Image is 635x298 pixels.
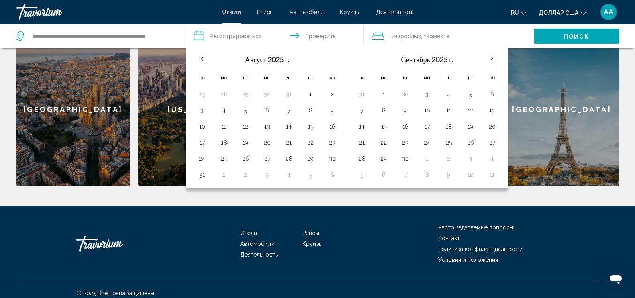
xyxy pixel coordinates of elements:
button: Day 3 [421,89,433,100]
a: [GEOGRAPHIC_DATA] [16,33,130,186]
button: Day 29 [261,89,274,100]
button: Day 21 [355,137,368,148]
font: Сентябрь 2025 г. [401,55,453,64]
button: Day 15 [304,121,317,132]
button: Day 7 [282,105,295,116]
button: В следующем месяце [481,49,503,68]
font: Деятельность [376,9,413,15]
button: Day 12 [464,105,477,116]
button: Day 21 [282,137,295,148]
button: Day 6 [261,105,274,116]
button: Day 28 [355,153,368,164]
button: Day 26 [239,153,252,164]
font: Контакт [438,235,460,241]
button: Изменить язык [511,7,527,18]
font: ru [511,10,519,16]
button: Day 19 [239,137,252,148]
button: Day 30 [326,153,339,164]
button: Day 29 [304,153,317,164]
button: Day 6 [326,169,339,180]
font: АА [604,8,613,16]
button: Day 18 [217,137,230,148]
button: Day 24 [421,137,433,148]
button: Day 9 [442,169,455,180]
button: Day 11 [442,105,455,116]
button: Day 22 [377,137,390,148]
button: Day 4 [486,153,498,164]
button: Day 6 [486,89,498,100]
button: Day 14 [282,121,295,132]
a: Условия и положения [438,257,498,263]
button: Day 28 [282,153,295,164]
a: [GEOGRAPHIC_DATA] [505,33,619,186]
a: Рейсы [257,9,274,15]
button: Day 27 [486,137,498,148]
a: [US_STATE] [138,33,252,186]
button: Меню пользователя [598,4,619,20]
font: © 2025 Все права защищены. [76,290,155,296]
a: Круизы [302,241,323,247]
button: Day 8 [304,105,317,116]
button: Day 25 [442,137,455,148]
button: Day 2 [399,89,412,100]
button: Day 27 [261,153,274,164]
button: Day 3 [261,169,274,180]
button: Day 2 [239,169,252,180]
button: Day 8 [377,105,390,116]
a: Автомобили [290,9,324,15]
button: Day 10 [196,121,208,132]
button: Поиск [534,29,619,44]
button: Day 24 [196,153,208,164]
button: Day 7 [399,169,412,180]
button: Day 26 [464,137,477,148]
button: Day 27 [217,89,230,100]
button: Previous month [191,49,213,68]
button: Day 5 [464,89,477,100]
a: Круизы [340,9,360,15]
a: Автомобили [240,241,274,247]
button: Day 4 [282,169,295,180]
iframe: Кнопка запуска окна обмена сообщениями [603,266,629,292]
button: Day 6 [377,169,390,180]
button: Day 17 [421,121,433,132]
a: Часто задаваемые вопросы [438,224,513,231]
button: Day 29 [377,153,390,164]
button: Day 3 [196,105,208,116]
button: Day 1 [377,89,390,100]
font: , 1 [421,33,427,39]
button: Day 22 [304,137,317,148]
button: Day 5 [304,169,317,180]
font: Август 2025 г. [245,55,290,64]
button: Day 1 [304,89,317,100]
button: Day 10 [464,169,477,180]
font: комната [427,33,450,39]
button: Day 19 [464,121,477,132]
button: Day 17 [196,137,208,148]
button: Day 16 [399,121,412,132]
button: Даты заезда и выезда [186,24,364,48]
button: Day 13 [261,121,274,132]
button: Day 25 [217,153,230,164]
a: Отели [240,230,257,236]
button: Day 20 [486,121,498,132]
a: Рейсы [302,230,319,236]
button: Day 11 [217,121,230,132]
font: доллар США [539,10,578,16]
button: Day 4 [442,89,455,100]
a: политика конфиденциальности [438,246,523,252]
button: Day 23 [326,137,339,148]
button: Day 16 [326,121,339,132]
button: Day 2 [442,153,455,164]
